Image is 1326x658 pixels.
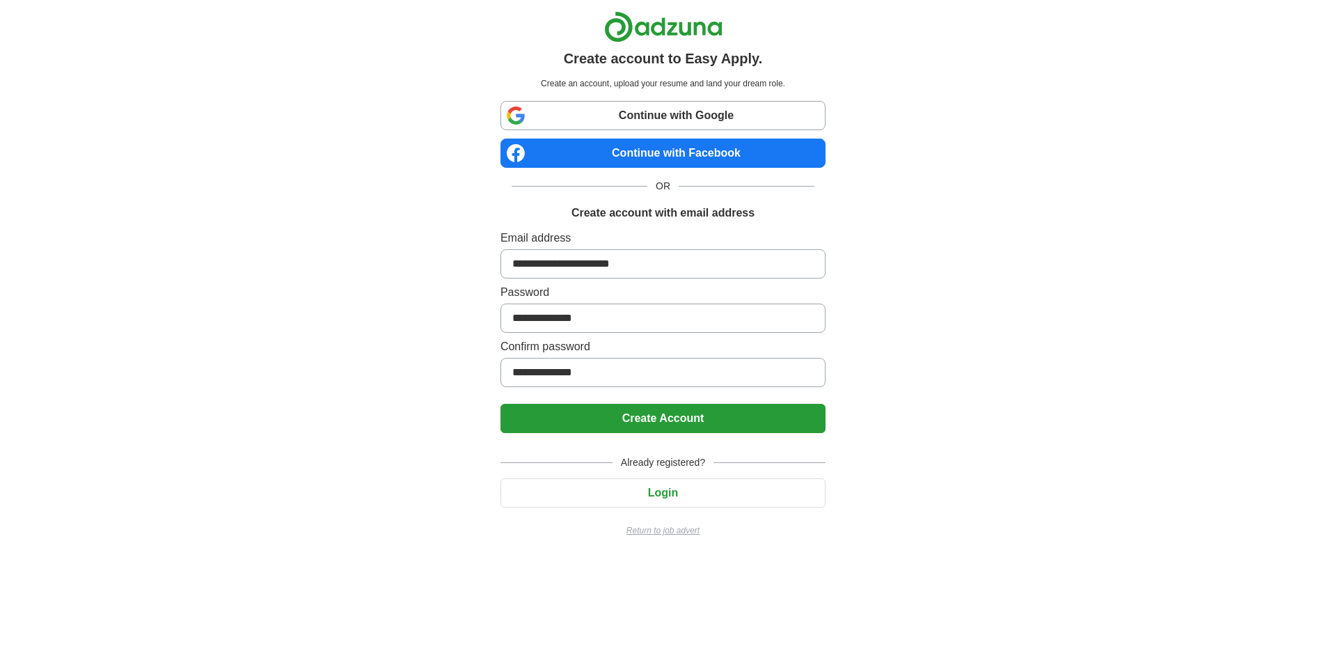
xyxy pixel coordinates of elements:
[500,139,826,168] a: Continue with Facebook
[500,524,826,537] a: Return to job advert
[564,48,763,69] h1: Create account to Easy Apply.
[500,338,826,355] label: Confirm password
[647,179,679,194] span: OR
[613,455,713,470] span: Already registered?
[500,404,826,433] button: Create Account
[500,478,826,508] button: Login
[500,101,826,130] a: Continue with Google
[503,77,823,90] p: Create an account, upload your resume and land your dream role.
[604,11,723,42] img: Adzuna logo
[500,284,826,301] label: Password
[571,205,755,221] h1: Create account with email address
[500,230,826,246] label: Email address
[500,487,826,499] a: Login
